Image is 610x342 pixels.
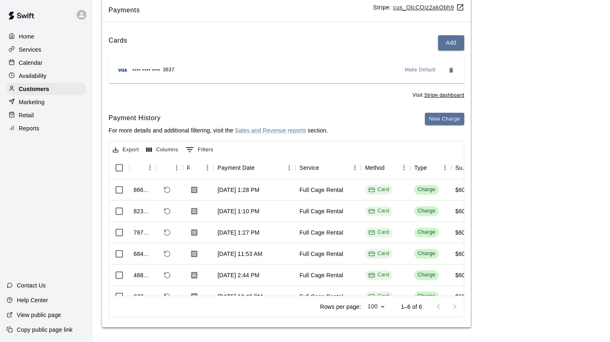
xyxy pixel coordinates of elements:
[7,70,86,82] a: Availability
[455,207,473,215] div: $60.00
[134,186,152,194] div: 866456
[19,124,39,132] p: Reports
[109,5,373,16] span: Payments
[368,292,389,300] div: Card
[401,303,422,311] p: 1–6 of 6
[187,268,202,283] button: Download Receipt
[424,92,464,98] a: Stripe dashboard
[218,250,262,258] div: Jul 6, 2025, 11:53 AM
[444,64,458,77] button: Remove
[398,162,410,174] button: Menu
[160,290,174,303] span: Refund payment
[17,296,48,304] p: Help Center
[7,57,86,69] a: Calendar
[19,46,41,54] p: Services
[7,83,86,95] a: Customers
[129,156,156,179] div: Id
[320,303,361,311] p: Rows per page:
[7,109,86,121] a: Retail
[425,113,464,125] button: New Charge
[417,271,435,279] div: Charge
[439,162,451,174] button: Menu
[160,226,174,239] span: Refund payment
[163,66,174,74] span: 3637
[144,144,180,156] button: Select columns
[255,162,266,173] button: Sort
[364,301,388,312] div: 100
[17,311,61,319] p: View public page
[213,156,295,179] div: Payment Date
[218,207,259,215] div: Sep 18, 2025, 1:10 PM
[187,204,202,219] button: Download Receipt
[319,162,331,173] button: Sort
[144,162,156,174] button: Menu
[134,207,152,215] div: 823621
[19,59,43,67] p: Calendar
[170,162,183,174] button: Menu
[368,271,389,279] div: Card
[368,207,389,215] div: Card
[455,292,473,301] div: $60.00
[235,127,306,134] a: Sales and Revenue reports
[187,246,202,261] button: Download Receipt
[299,156,319,179] div: Service
[373,3,464,12] p: Stripe:
[455,156,468,179] div: Subtotal
[17,281,46,290] p: Contact Us
[201,162,213,174] button: Menu
[299,228,343,237] div: Full Cage Rental
[410,156,451,179] div: Type
[368,250,389,258] div: Card
[413,91,464,100] span: Visit
[365,156,385,179] div: Method
[368,186,389,194] div: Card
[218,186,259,194] div: Oct 10, 2025, 1:28 PM
[7,30,86,43] a: Home
[349,162,361,174] button: Menu
[184,143,215,156] button: Show filters
[134,250,152,258] div: 684831
[19,111,34,119] p: Retail
[156,156,183,179] div: Refund
[7,122,86,135] a: Reports
[455,250,473,258] div: $60.00
[160,247,174,261] span: Refund payment
[417,228,435,236] div: Charge
[19,98,45,106] p: Marketing
[7,96,86,108] div: Marketing
[160,268,174,282] span: Refund payment
[299,271,343,279] div: Full Cage Rental
[218,292,263,301] div: Oct 25, 2024, 12:49 PM
[417,250,435,258] div: Charge
[160,162,172,173] button: Sort
[183,156,213,179] div: Receipt
[134,271,152,279] div: 488322
[295,156,361,179] div: Service
[134,162,145,173] button: Sort
[218,228,259,237] div: Sep 4, 2025, 1:27 PM
[361,156,410,179] div: Method
[190,162,201,173] button: Sort
[401,64,439,77] button: Make Default
[299,250,343,258] div: Full Cage Rental
[187,182,202,197] button: Download Receipt
[7,43,86,56] a: Services
[417,186,435,194] div: Charge
[187,225,202,240] button: Download Receipt
[134,228,152,237] div: 797328
[187,289,202,304] button: Download Receipt
[111,144,141,156] button: Export
[17,326,73,334] p: Copy public page link
[417,292,435,300] div: Charge
[160,204,174,218] span: Refund payment
[283,162,295,174] button: Menu
[109,113,328,123] h6: Payment History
